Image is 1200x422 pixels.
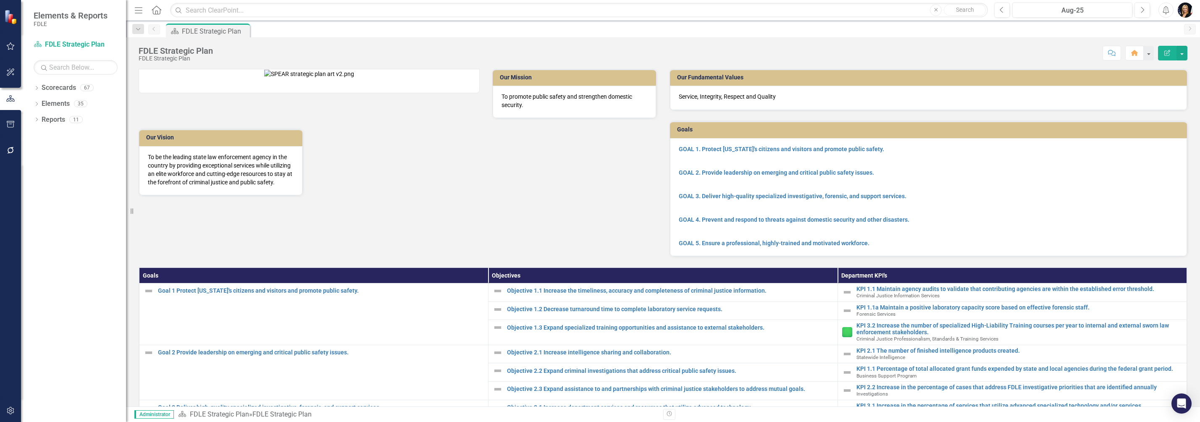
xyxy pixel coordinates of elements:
img: Not Defined [493,304,503,315]
span: Administrator [134,410,174,419]
td: Double-Click to Edit Right Click for Context Menu [838,400,1187,418]
a: KPI 1.1 Maintain agency audits to validate that contributing agencies are within the established ... [856,286,1182,292]
td: Double-Click to Edit Right Click for Context Menu [838,345,1187,363]
button: Aug-25 [1012,3,1132,18]
a: GOAL 5. Ensure a professional, highly-trained and motivated workforce. [679,240,869,246]
img: Not Defined [493,286,503,296]
td: Double-Click to Edit Right Click for Context Menu [838,283,1187,301]
span: Forensic Services [856,311,895,317]
span: Business Support Program [856,373,916,379]
td: Double-Click to Edit Right Click for Context Menu [838,363,1187,382]
a: Reports [42,115,65,125]
img: Not Defined [144,403,154,413]
a: KPI 1.1 Percentage of total allocated grant funds expended by state and local agencies during the... [856,366,1182,372]
div: FDLE Strategic Plan [139,46,213,55]
td: Double-Click to Edit Right Click for Context Menu [488,301,838,320]
span: Criminal Justice Professionalism, Standards & Training Services [856,336,998,342]
a: FDLE Strategic Plan [190,410,249,418]
a: KPI 2.2 Increase in the percentage of cases that address FDLE investigative priorities that are i... [856,384,1182,391]
a: KPI 2.1 The number of finished intelligence products created. [856,348,1182,354]
img: Proceeding as Planned [842,327,852,337]
td: Double-Click to Edit Right Click for Context Menu [488,363,838,382]
img: Not Defined [144,286,154,296]
td: Double-Click to Edit Right Click for Context Menu [838,320,1187,345]
img: Not Defined [842,349,852,359]
a: GOAL 4. Prevent and respond to threats against domestic security and other disasters. [679,216,909,223]
small: FDLE [34,21,108,27]
td: Double-Click to Edit Right Click for Context Menu [488,400,838,418]
p: To promote public safety and strengthen domestic security. [502,92,647,109]
a: Objective 2.1 Increase intelligence sharing and collaboration. [507,349,833,356]
p: To be the leading state law enforcement agency in the country by providing exceptional services w... [148,153,294,186]
div: Open Intercom Messenger [1171,393,1192,414]
h3: Our Mission [500,74,652,81]
div: 35 [74,100,87,107]
td: Double-Click to Edit Right Click for Context Menu [838,301,1187,320]
a: Goal 3 Deliver high-quality specialized investigative, forensic, and support services. [158,404,484,411]
div: 11 [69,116,83,123]
a: GOAL 2. Provide leadership on emerging and critical public safety issues. [679,169,874,176]
img: ClearPoint Strategy [4,10,19,24]
img: Not Defined [144,348,154,358]
a: Elements [42,99,70,109]
a: GOAL 1. Protect [US_STATE]'s citizens and visitors and promote public safety. [679,146,884,152]
img: Not Defined [842,385,852,396]
td: Double-Click to Edit Right Click for Context Menu [488,345,838,363]
div: FDLE Strategic Plan [182,26,248,37]
div: » [178,410,657,419]
div: Aug-25 [1015,5,1129,16]
div: FDLE Strategic Plan [252,410,312,418]
a: Objective 1.1 Increase the timeliness, accuracy and completeness of criminal justice information. [507,288,833,294]
a: Goal 2 Provide leadership on emerging and critical public safety issues. [158,349,484,356]
td: Double-Click to Edit Right Click for Context Menu [488,320,838,345]
a: Objective 1.3 Expand specialized training opportunities and assistance to external stakeholders. [507,325,833,331]
img: Not Defined [493,366,503,376]
h3: Our Fundamental Values [677,74,1183,81]
span: Search [956,6,974,13]
td: Double-Click to Edit Right Click for Context Menu [488,382,838,400]
span: Investigations [856,391,888,397]
img: Not Defined [842,367,852,377]
a: Objective 1.2 Decrease turnaround time to complete laboratory service requests. [507,306,833,312]
td: Double-Click to Edit Right Click for Context Menu [139,345,488,400]
img: Not Defined [842,404,852,414]
button: Search [944,4,986,16]
div: FDLE Strategic Plan [139,55,213,62]
h3: Our Vision [146,134,298,141]
td: Double-Click to Edit Right Click for Context Menu [139,283,488,345]
h3: Goals [677,126,1183,133]
td: Double-Click to Edit Right Click for Context Menu [488,283,838,301]
a: Goal 1 Protect [US_STATE]'s citizens and visitors and promote public safety. [158,288,484,294]
img: Not Defined [493,348,503,358]
td: Double-Click to Edit Right Click for Context Menu [838,382,1187,400]
a: Scorecards [42,83,76,93]
img: SPEAR strategic plan art v2.png [264,70,354,78]
span: Criminal Justice Information Services [856,293,940,299]
img: Not Defined [493,403,503,413]
a: GOAL 3. Deliver high-quality specialized investigative, forensic, and support services. [679,193,906,199]
a: KPI 3.2 Increase the number of specialized High-Liability Training courses per year to internal a... [856,322,1182,336]
a: Objective 2.3 Expand assistance to and partnerships with criminal justice stakeholders to address... [507,386,833,392]
img: Not Defined [842,287,852,297]
input: Search Below... [34,60,118,75]
div: 67 [80,84,94,92]
img: Not Defined [842,306,852,316]
a: KPI 3.1 Increase in the percentage of services that utilize advanced specialized technology and/o... [856,403,1182,409]
img: Not Defined [493,322,503,333]
span: Elements & Reports [34,10,108,21]
a: FDLE Strategic Plan [34,40,118,50]
input: Search ClearPoint... [170,3,988,18]
span: Statewide Intelligence [856,354,905,360]
p: Service, Integrity, Respect and Quality [679,92,1179,101]
img: Heather Pence [1178,3,1193,18]
img: Not Defined [493,384,503,394]
a: KPI 1.1a Maintain a positive laboratory capacity score based on effective forensic staff. [856,304,1182,311]
a: Objective 2.2 Expand criminal investigations that address critical public safety issues. [507,368,833,374]
a: Objective 3.1 Increase department services and resources that utilize advanced technology. [507,404,833,411]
